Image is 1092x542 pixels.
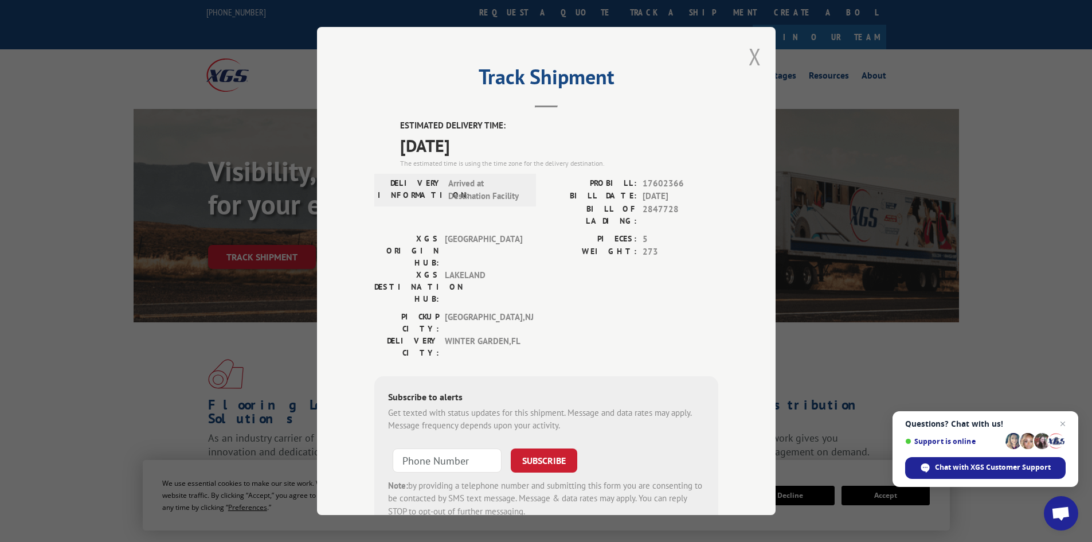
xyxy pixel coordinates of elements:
[905,437,1001,446] span: Support is online
[393,449,502,473] input: Phone Number
[445,233,522,269] span: [GEOGRAPHIC_DATA]
[388,390,704,407] div: Subscribe to alerts
[374,269,439,305] label: XGS DESTINATION HUB:
[643,177,718,190] span: 17602366
[643,245,718,259] span: 273
[511,449,577,473] button: SUBSCRIBE
[546,177,637,190] label: PROBILL:
[546,245,637,259] label: WEIGHT:
[546,203,637,227] label: BILL OF LADING:
[445,311,522,335] span: [GEOGRAPHIC_DATA] , NJ
[388,407,704,432] div: Get texted with status updates for this shipment. Message and data rates may apply. Message frequ...
[378,177,443,203] label: DELIVERY INFORMATION:
[643,233,718,246] span: 5
[400,132,718,158] span: [DATE]
[546,190,637,203] label: BILL DATE:
[905,419,1066,428] span: Questions? Chat with us!
[388,480,408,491] strong: Note:
[374,69,718,91] h2: Track Shipment
[400,158,718,169] div: The estimated time is using the time zone for the delivery destination.
[445,269,522,305] span: LAKELAND
[374,335,439,359] label: DELIVERY CITY:
[448,177,526,203] span: Arrived at Destination Facility
[643,203,718,227] span: 2847728
[546,233,637,246] label: PIECES:
[1056,417,1070,431] span: Close chat
[643,190,718,203] span: [DATE]
[388,479,704,518] div: by providing a telephone number and submitting this form you are consenting to be contacted by SM...
[445,335,522,359] span: WINTER GARDEN , FL
[1044,496,1078,531] div: Open chat
[374,233,439,269] label: XGS ORIGIN HUB:
[374,311,439,335] label: PICKUP CITY:
[905,457,1066,479] div: Chat with XGS Customer Support
[749,41,761,72] button: Close modal
[400,119,718,132] label: ESTIMATED DELIVERY TIME:
[935,462,1051,473] span: Chat with XGS Customer Support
